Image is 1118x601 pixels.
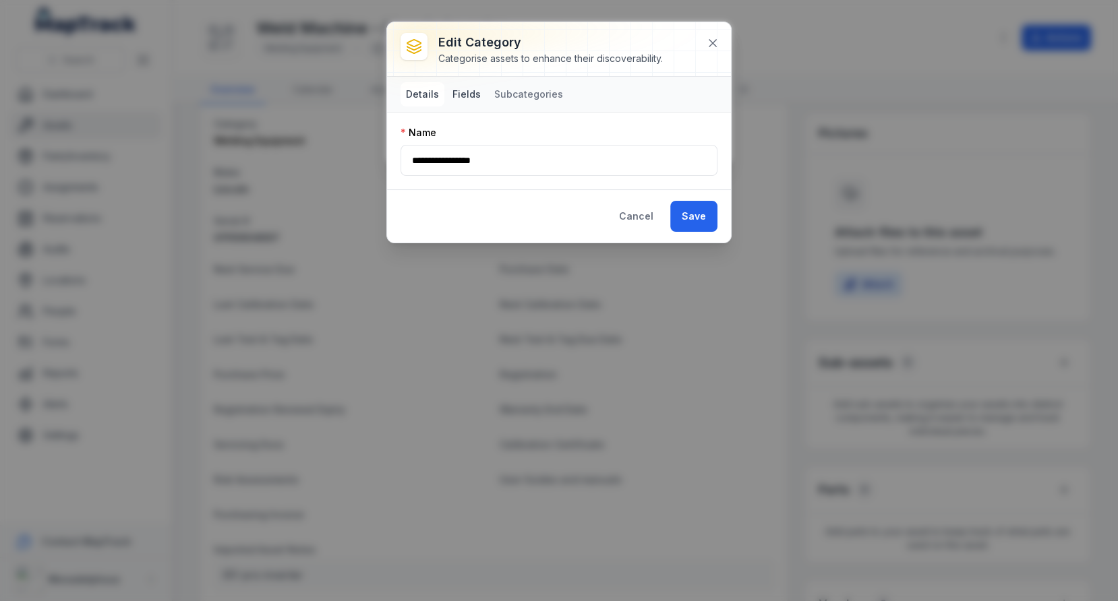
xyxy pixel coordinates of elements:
div: Categorise assets to enhance their discoverability. [438,52,663,65]
button: Cancel [608,201,665,232]
h3: Edit category [438,33,663,52]
label: Name [401,126,436,139]
button: Fields [447,82,486,106]
button: Details [401,82,444,106]
button: Save [670,201,717,232]
button: Subcategories [489,82,568,106]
